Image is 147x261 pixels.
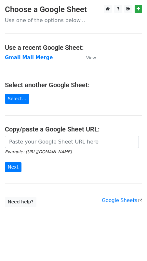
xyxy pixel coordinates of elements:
[5,197,36,207] a: Need help?
[5,149,72,154] small: Example: [URL][DOMAIN_NAME]
[5,81,142,89] h4: Select another Google Sheet:
[5,44,142,51] h4: Use a recent Google Sheet:
[5,125,142,133] h4: Copy/paste a Google Sheet URL:
[5,5,142,14] h3: Choose a Google Sheet
[5,136,139,148] input: Paste your Google Sheet URL here
[102,198,142,203] a: Google Sheets
[86,55,96,60] small: View
[5,55,53,61] a: Gmail Mail Merge
[80,55,96,61] a: View
[5,17,142,24] p: Use one of the options below...
[5,162,21,172] input: Next
[5,94,29,104] a: Select...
